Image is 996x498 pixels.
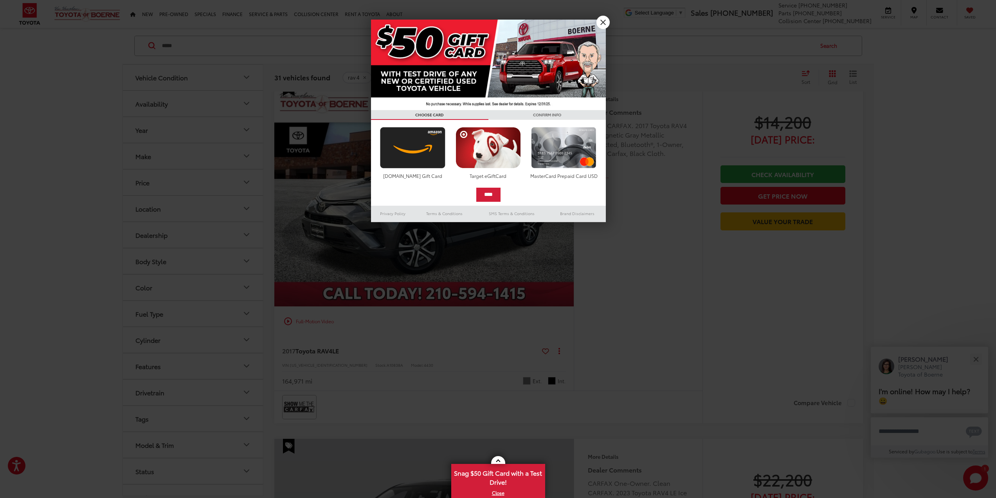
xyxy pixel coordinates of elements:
[475,209,549,218] a: SMS Terms & Conditions
[378,127,447,168] img: amazoncard.png
[371,110,488,120] h3: CHOOSE CARD
[549,209,606,218] a: Brand Disclaimers
[378,172,447,179] div: [DOMAIN_NAME] Gift Card
[488,110,606,120] h3: CONFIRM INFO
[371,20,606,110] img: 42635_top_851395.jpg
[371,209,415,218] a: Privacy Policy
[452,465,544,489] span: Snag $50 Gift Card with a Test Drive!
[414,209,474,218] a: Terms & Conditions
[529,127,598,168] img: mastercard.png
[454,172,523,179] div: Target eGiftCard
[529,172,598,179] div: MasterCard Prepaid Card USD
[454,127,523,168] img: targetcard.png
